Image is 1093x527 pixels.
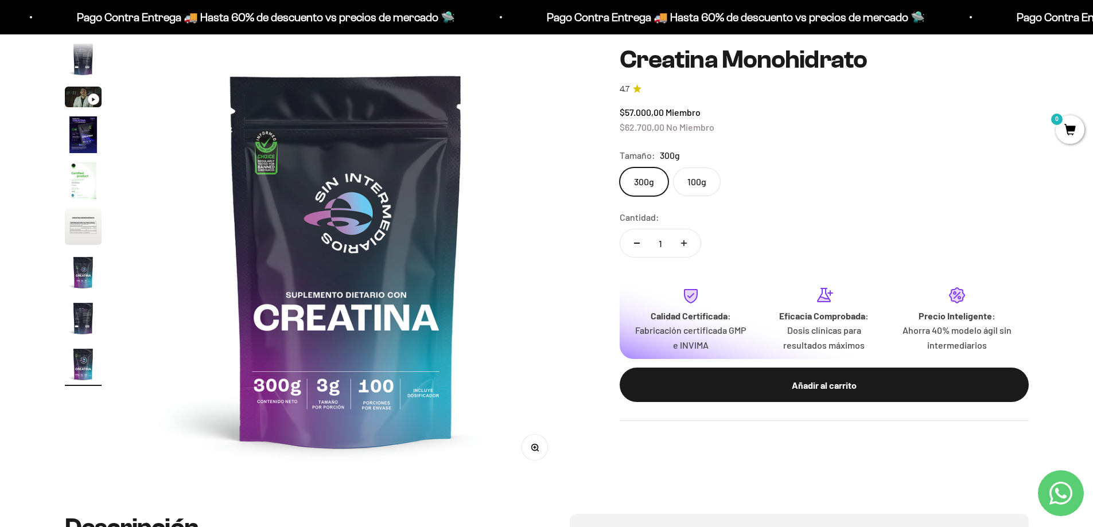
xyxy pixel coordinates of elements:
img: Creatina Monohidrato [65,300,102,337]
label: Cantidad: [620,210,659,225]
img: Creatina Monohidrato [65,41,102,77]
span: No Miembro [666,121,714,132]
p: ¿Qué te daría la seguridad final para añadir este producto a tu carrito? [14,18,238,45]
span: Miembro [666,107,701,118]
button: Reducir cantidad [620,229,654,257]
strong: Precio Inteligente: [919,310,995,321]
span: $57.000,00 [620,107,664,118]
span: 4.7 [620,83,629,95]
button: Ir al artículo 6 [65,208,102,248]
span: Enviar [188,171,236,190]
mark: 0 [1050,112,1064,126]
div: La confirmación de la pureza de los ingredientes. [14,134,238,165]
img: Creatina Monohidrato [65,346,102,382]
h1: Creatina Monohidrato [620,46,1029,73]
span: $62.700,00 [620,121,664,132]
p: Pago Contra Entrega 🚚 Hasta 60% de descuento vs precios de mercado 🛸 [324,8,702,26]
button: Ir al artículo 9 [65,346,102,386]
strong: Calidad Certificada: [651,310,731,321]
img: Creatina Monohidrato [65,162,102,199]
div: Un mensaje de garantía de satisfacción visible. [14,111,238,131]
p: Dosis clínicas para resultados máximos [767,323,881,352]
img: Creatina Monohidrato [65,116,102,153]
legend: Tamaño: [620,148,655,163]
button: Ir al artículo 8 [65,300,102,340]
button: Ir al artículo 4 [65,116,102,157]
button: Ir al artículo 7 [65,254,102,294]
button: Añadir al carrito [620,368,1029,402]
strong: Eficacia Comprobada: [779,310,869,321]
button: Enviar [186,171,238,190]
button: Ir al artículo 2 [65,41,102,81]
div: Añadir al carrito [643,377,1006,392]
button: Ir al artículo 5 [65,162,102,202]
div: Más detalles sobre la fecha exacta de entrega. [14,88,238,108]
a: 4.74.7 de 5.0 estrellas [620,83,1029,95]
button: Aumentar cantidad [667,229,701,257]
button: Ir al artículo 3 [65,87,102,111]
p: Fabricación certificada GMP e INVIMA [633,323,748,352]
span: 300g [660,148,680,163]
div: Un aval de expertos o estudios clínicos en la página. [14,54,238,85]
img: Creatina Monohidrato [65,254,102,291]
a: 0 [1056,124,1084,137]
img: Creatina Monohidrato [65,208,102,245]
p: Ahorra 40% modelo ágil sin intermediarios [900,323,1014,352]
img: Creatina Monohidrato [129,42,564,477]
